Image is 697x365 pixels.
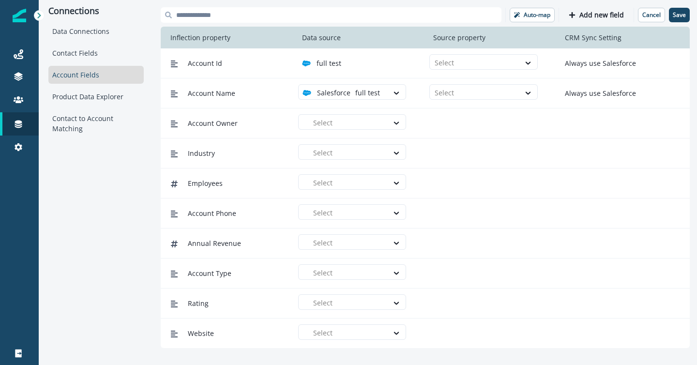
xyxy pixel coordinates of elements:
p: Auto-map [524,12,550,18]
button: Save [669,8,690,22]
p: Inflection property [167,32,234,43]
div: Contact to Account Matching [48,109,144,137]
div: Product Data Explorer [48,88,144,106]
button: Add new field [563,8,630,22]
span: Account Owner [188,118,238,128]
div: Account Fields [48,66,144,84]
span: Account Type [188,268,231,278]
img: salesforce [302,59,311,68]
span: Rating [188,298,209,308]
div: Data Connections [48,22,144,40]
span: Annual Revenue [188,238,241,248]
p: CRM Sync Setting [561,32,625,43]
img: Inflection [13,9,26,22]
p: full test [317,58,341,68]
p: Salesforce [317,88,350,98]
p: Cancel [642,12,661,18]
span: Website [188,328,214,338]
span: Account Id [188,58,222,68]
span: Employees [188,178,223,188]
p: Add new field [579,11,624,19]
button: Auto-map [510,8,555,22]
p: Data source [298,32,345,43]
div: Contact Fields [48,44,144,62]
p: Always use Salesforce [561,88,636,98]
button: Cancel [638,8,665,22]
span: Account Name [188,88,235,98]
p: Always use Salesforce [561,58,636,68]
span: Account Phone [188,208,236,218]
img: salesforce [303,89,311,97]
p: Connections [48,6,144,16]
p: Save [673,12,686,18]
p: Source property [429,32,489,43]
span: Industry [188,148,215,158]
